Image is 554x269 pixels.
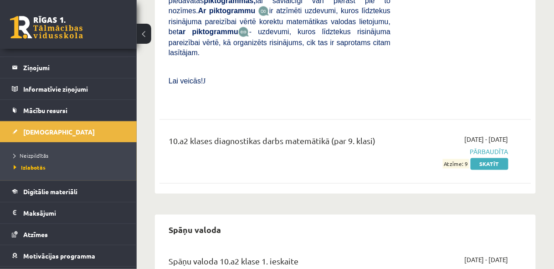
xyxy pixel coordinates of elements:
[12,100,125,121] a: Mācību resursi
[23,252,95,260] span: Motivācijas programma
[14,151,128,160] a: Neizpildītās
[471,158,508,170] a: Skatīt
[23,128,95,136] span: [DEMOGRAPHIC_DATA]
[12,224,125,245] a: Atzīmes
[169,77,203,85] span: Lai veicās!
[12,57,125,78] a: Ziņojumi
[23,57,125,78] legend: Ziņojumi
[465,255,508,265] span: [DATE] - [DATE]
[169,7,390,36] span: ir atzīmēti uzdevumi, kuros līdztekus risinājuma pareizībai vērtē korektu matemātikas valodas lie...
[169,28,390,57] span: - uzdevumi, kuros līdztekus risinājuma pareizībai vērtē, kā organizēts risinājums, cik tas ir sap...
[23,202,125,223] legend: Maksājumi
[198,7,256,15] b: Ar piktogrammu
[14,163,128,171] a: Izlabotās
[23,78,125,99] legend: Informatīvie ziņojumi
[169,134,390,151] div: 10.a2 klases diagnostikas darbs matemātikā (par 9. klasi)
[258,6,269,16] img: JfuEzvunn4EvwAAAAASUVORK5CYII=
[23,230,48,238] span: Atzīmes
[238,27,249,37] img: wKvN42sLe3LLwAAAABJRU5ErkJggg==
[14,152,48,159] span: Neizpildītās
[14,164,46,171] span: Izlabotās
[23,106,67,114] span: Mācību resursi
[404,147,508,156] span: Pārbaudīta
[443,159,469,169] span: Atzīme: 9
[12,202,125,223] a: Maksājumi
[10,16,83,39] a: Rīgas 1. Tālmācības vidusskola
[465,134,508,144] span: [DATE] - [DATE]
[23,187,77,196] span: Digitālie materiāli
[179,28,238,36] b: ar piktogrammu
[12,121,125,142] a: [DEMOGRAPHIC_DATA]
[12,245,125,266] a: Motivācijas programma
[203,77,206,85] span: J
[159,219,230,241] h2: Spāņu valoda
[12,181,125,202] a: Digitālie materiāli
[12,78,125,99] a: Informatīvie ziņojumi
